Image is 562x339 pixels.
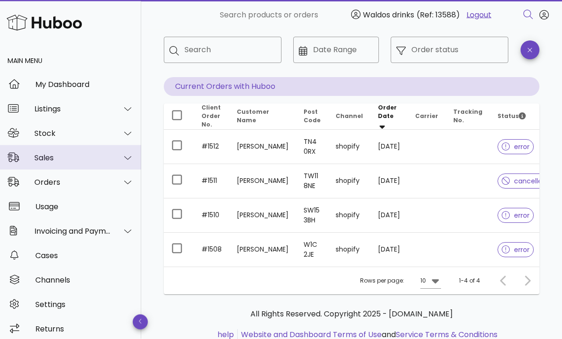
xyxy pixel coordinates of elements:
td: [DATE] [370,165,408,199]
span: Status [498,112,526,120]
td: [PERSON_NAME] [229,165,296,199]
div: Stock [34,129,111,138]
td: #1512 [194,130,229,165]
div: Channels [35,276,134,284]
td: shopify [328,233,370,267]
p: All Rights Reserved. Copyright 2025 - [DOMAIN_NAME] [171,309,532,320]
a: Logout [466,9,491,21]
th: Tracking No. [446,104,490,130]
div: Rows per page: [360,268,441,295]
td: shopify [328,165,370,199]
span: error [502,247,530,253]
th: Carrier [408,104,446,130]
div: Returns [35,324,134,333]
div: Listings [34,104,111,113]
span: error [502,213,530,219]
span: Channel [336,112,363,120]
td: [PERSON_NAME] [229,199,296,233]
td: shopify [328,130,370,165]
div: Orders [34,178,111,187]
span: error [502,144,530,150]
td: W1C 2JE [296,233,328,267]
th: Client Order No. [194,104,229,130]
td: shopify [328,199,370,233]
span: Client Order No. [201,104,221,129]
td: [PERSON_NAME] [229,233,296,267]
span: cancelled [502,178,546,185]
div: 10 [420,277,426,285]
th: Customer Name [229,104,296,130]
td: [DATE] [370,130,408,165]
td: SW15 3BH [296,199,328,233]
td: #1511 [194,165,229,199]
th: Status [490,104,558,130]
div: Sales [34,153,111,162]
p: Current Orders with Huboo [164,78,539,96]
th: Post Code [296,104,328,130]
span: Waldos drinks [363,9,414,20]
th: Channel [328,104,370,130]
td: #1510 [194,199,229,233]
td: [DATE] [370,199,408,233]
span: Tracking No. [453,108,482,125]
th: Order Date: Sorted descending. Activate to remove sorting. [370,104,408,130]
span: Carrier [415,112,438,120]
img: Huboo Logo [7,13,82,33]
div: 1-4 of 4 [459,277,480,285]
div: Cases [35,251,134,260]
span: Customer Name [237,108,269,125]
td: TW11 8NE [296,165,328,199]
span: (Ref: 13588) [417,9,460,20]
div: Usage [35,202,134,211]
div: Settings [35,300,134,309]
span: Order Date [378,104,397,120]
div: Invoicing and Payments [34,227,111,236]
div: My Dashboard [35,80,134,89]
div: 10Rows per page: [420,274,441,289]
td: TN4 0RX [296,130,328,165]
span: Post Code [304,108,321,125]
td: [DATE] [370,233,408,267]
td: [PERSON_NAME] [229,130,296,165]
td: #1508 [194,233,229,267]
